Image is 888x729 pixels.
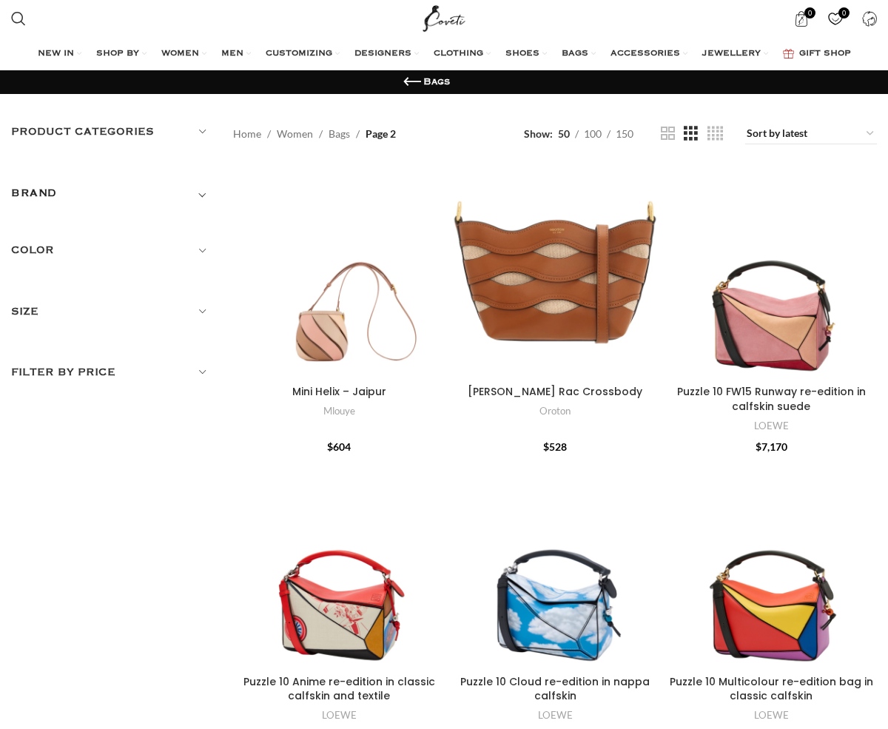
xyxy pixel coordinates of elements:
a: Oroton [539,404,571,418]
span: $ [756,440,761,453]
a: Puzzle 10 Anime re-edition in classic calfskin and textile [233,456,445,668]
h5: Filter by price [11,364,211,380]
a: Puzzle 10 FW15 Runway re-edition in calfskin suede [665,167,877,378]
span: ACCESSORIES [610,48,680,60]
span: MEN [221,48,243,60]
span: 100 [584,127,602,140]
span: SHOP BY [96,48,139,60]
select: Shop order [745,124,877,144]
a: Grid view 2 [661,124,675,143]
a: Puzzle 10 Anime re-edition in classic calfskin and textile [243,674,435,704]
a: BAGS [562,39,596,69]
span: WOMEN [161,48,199,60]
span: 50 [558,127,570,140]
a: Women [277,126,313,142]
span: Page 2 [366,126,396,142]
h5: Size [11,303,211,320]
span: $ [543,440,549,453]
h1: Bags [423,75,450,89]
nav: Breadcrumb [233,126,396,142]
a: Puzzle 10 Cloud re-edition in nappa calfskin [460,674,650,704]
bdi: 604 [327,440,351,453]
h5: Product categories [11,124,211,140]
a: Grid view 3 [684,124,698,143]
a: JEWELLERY [702,39,768,69]
span: 150 [616,127,633,140]
span: SHOES [505,48,539,60]
a: SHOP BY [96,39,147,69]
a: CLOTHING [434,39,491,69]
a: NEW IN [38,39,81,69]
a: Grid view 4 [707,124,723,143]
a: Bags [329,126,350,142]
a: Leigh Ric Rac Crossbody [449,167,661,378]
span: CUSTOMIZING [266,48,332,60]
span: 0 [838,7,850,19]
a: DESIGNERS [354,39,419,69]
a: Go back [401,71,423,93]
bdi: 7,170 [756,440,787,453]
span: Show [524,126,553,142]
a: LOEWE [322,708,357,722]
a: SHOES [505,39,547,69]
span: $ [327,440,333,453]
a: LOEWE [754,419,789,433]
a: WOMEN [161,39,206,69]
a: CUSTOMIZING [266,39,340,69]
a: ACCESSORIES [610,39,687,69]
span: NEW IN [38,48,74,60]
a: 50 [553,126,575,142]
span: GIFT SHOP [799,48,851,60]
a: Home [233,126,261,142]
a: LOEWE [538,708,573,722]
a: 150 [610,126,639,142]
span: 0 [804,7,815,19]
a: [PERSON_NAME] Rac Crossbody [468,384,642,399]
a: Puzzle 10 Cloud re-edition in nappa calfskin [449,456,661,668]
bdi: 528 [543,440,567,453]
span: JEWELLERY [702,48,761,60]
img: GiftBag [783,49,794,58]
a: Mini Helix – Jaipur [233,167,445,378]
span: DESIGNERS [354,48,411,60]
div: Toggle filter [11,184,211,211]
h5: BRAND [11,185,57,201]
a: Site logo [420,11,469,24]
span: CLOTHING [434,48,483,60]
h5: Color [11,242,211,258]
a: 0 [820,4,850,33]
div: My Wishlist [820,4,850,33]
a: Puzzle 10 FW15 Runway re-edition in calfskin suede [677,384,866,414]
a: Puzzle 10 Multicolour re-edition bag in classic calfskin [665,456,877,668]
a: Search [4,4,33,33]
a: Mlouye [323,404,355,418]
a: 100 [579,126,607,142]
a: Mini Helix – Jaipur [292,384,386,399]
a: LOEWE [754,708,789,722]
a: 0 [786,4,816,33]
div: Main navigation [4,39,884,69]
a: GIFT SHOP [783,39,851,69]
a: MEN [221,39,251,69]
a: Puzzle 10 Multicolour re-edition bag in classic calfskin [670,674,873,704]
span: BAGS [562,48,588,60]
